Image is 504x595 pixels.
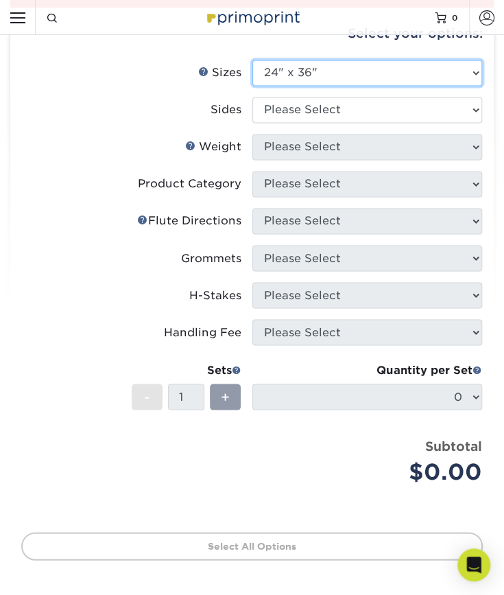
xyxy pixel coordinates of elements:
[138,176,241,192] div: Product Category
[252,362,483,378] div: Quantity per Set
[137,213,241,229] div: Flute Directions
[132,362,241,378] div: Sets
[452,12,458,22] span: 0
[189,287,241,303] div: H-Stakes
[185,139,241,155] div: Weight
[202,6,302,27] img: Primoprint
[198,65,241,81] div: Sizes
[425,438,482,453] strong: Subtotal
[221,386,230,407] span: +
[211,102,241,118] div: Sides
[181,250,241,266] div: Grommets
[263,455,483,488] div: $0.00
[21,532,483,559] a: Select All Options
[457,548,490,581] div: Open Intercom Messenger
[144,386,150,407] span: -
[164,324,241,340] div: Handling Fee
